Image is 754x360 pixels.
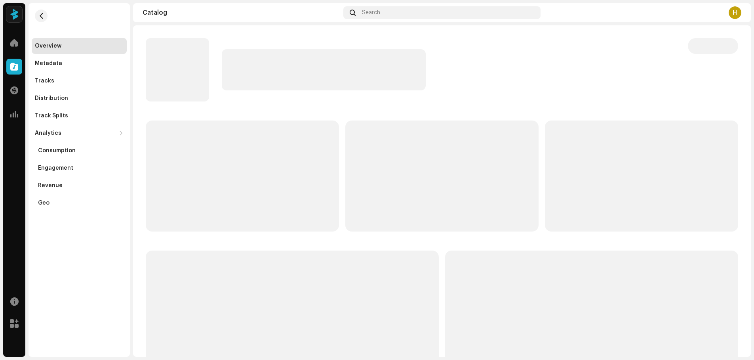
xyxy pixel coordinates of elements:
img: 77561e64-1b8a-4660-a5fb-5b40c47fcf49 [6,6,22,22]
re-m-nav-item: Engagement [32,160,127,176]
re-m-nav-item: Geo [32,195,127,211]
div: Metadata [35,60,62,67]
re-m-nav-item: Overview [32,38,127,54]
re-m-nav-item: Track Splits [32,108,127,124]
re-m-nav-item: Consumption [32,143,127,159]
div: Engagement [38,165,73,171]
re-m-nav-item: Distribution [32,90,127,106]
div: Catalog [143,10,340,16]
re-m-nav-dropdown: Analytics [32,125,127,211]
div: Geo [38,200,50,206]
div: Overview [35,43,61,49]
div: Tracks [35,78,54,84]
div: Distribution [35,95,68,101]
div: Analytics [35,130,61,136]
re-m-nav-item: Tracks [32,73,127,89]
span: Search [362,10,380,16]
re-m-nav-item: Revenue [32,178,127,193]
re-m-nav-item: Metadata [32,56,127,71]
div: Track Splits [35,113,68,119]
div: H [729,6,741,19]
div: Revenue [38,182,63,189]
div: Consumption [38,147,76,154]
